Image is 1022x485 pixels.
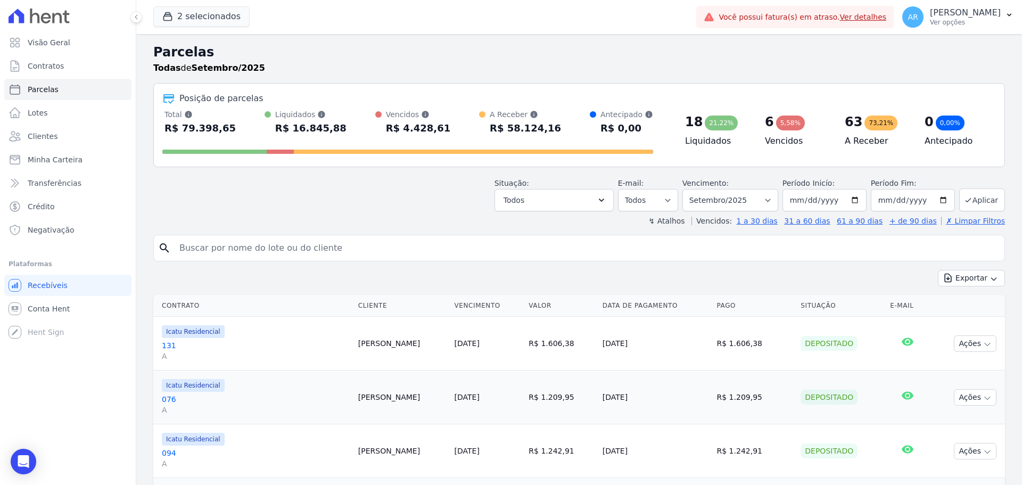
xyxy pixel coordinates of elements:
[4,275,131,296] a: Recebíveis
[959,188,1005,211] button: Aplicar
[28,280,68,291] span: Recebíveis
[162,448,350,469] a: 094A
[4,126,131,147] a: Clientes
[801,390,858,405] div: Depositado
[4,102,131,124] a: Lotes
[153,62,265,75] p: de
[28,131,57,142] span: Clientes
[618,179,644,187] label: E-mail:
[908,13,918,21] span: AR
[930,18,1001,27] p: Ver opções
[801,443,858,458] div: Depositado
[4,55,131,77] a: Contratos
[494,189,614,211] button: Todos
[28,108,48,118] span: Lotes
[28,37,70,48] span: Visão Geral
[713,371,797,424] td: R$ 1.209,95
[28,178,81,188] span: Transferências
[28,303,70,314] span: Conta Hent
[784,217,830,225] a: 31 a 60 dias
[894,2,1022,32] button: AR [PERSON_NAME] Ver opções
[153,63,181,73] strong: Todas
[598,424,713,478] td: [DATE]
[713,424,797,478] td: R$ 1.242,91
[162,351,350,361] span: A
[845,135,908,147] h4: A Receber
[490,109,561,120] div: A Receber
[801,336,858,351] div: Depositado
[455,447,480,455] a: [DATE]
[354,424,450,478] td: [PERSON_NAME]
[600,120,653,137] div: R$ 0,00
[153,43,1005,62] h2: Parcelas
[28,201,55,212] span: Crédito
[162,325,225,338] span: Icatu Residencial
[776,116,805,130] div: 5,58%
[354,317,450,371] td: [PERSON_NAME]
[28,225,75,235] span: Negativação
[840,13,887,21] a: Ver detalhes
[936,116,965,130] div: 0,00%
[28,84,59,95] span: Parcelas
[524,317,598,371] td: R$ 1.606,38
[354,371,450,424] td: [PERSON_NAME]
[685,135,748,147] h4: Liquidados
[4,79,131,100] a: Parcelas
[925,135,987,147] h4: Antecipado
[4,172,131,194] a: Transferências
[954,389,996,406] button: Ações
[765,113,774,130] div: 6
[837,217,883,225] a: 61 a 90 dias
[28,154,83,165] span: Minha Carteira
[153,6,250,27] button: 2 selecionados
[682,179,729,187] label: Vencimento:
[490,120,561,137] div: R$ 58.124,16
[4,298,131,319] a: Conta Hent
[173,237,1000,259] input: Buscar por nome do lote ou do cliente
[705,116,738,130] div: 21,22%
[691,217,732,225] label: Vencidos:
[719,12,886,23] span: Você possui fatura(s) em atraso.
[450,295,525,317] th: Vencimento
[765,135,828,147] h4: Vencidos
[886,295,929,317] th: E-mail
[524,295,598,317] th: Valor
[782,179,835,187] label: Período Inicío:
[713,295,797,317] th: Pago
[930,7,1001,18] p: [PERSON_NAME]
[504,194,524,207] span: Todos
[600,109,653,120] div: Antecipado
[275,120,347,137] div: R$ 16.845,88
[153,295,354,317] th: Contrato
[4,149,131,170] a: Minha Carteira
[162,340,350,361] a: 131A
[179,92,263,105] div: Posição de parcelas
[941,217,1005,225] a: ✗ Limpar Filtros
[4,196,131,217] a: Crédito
[494,179,529,187] label: Situação:
[685,113,703,130] div: 18
[871,178,955,189] label: Período Fim:
[4,32,131,53] a: Visão Geral
[845,113,862,130] div: 63
[796,295,886,317] th: Situação
[275,109,347,120] div: Liquidados
[158,242,171,254] i: search
[162,394,350,415] a: 076A
[162,458,350,469] span: A
[455,393,480,401] a: [DATE]
[386,120,450,137] div: R$ 4.428,61
[938,270,1005,286] button: Exportar
[925,113,934,130] div: 0
[162,433,225,446] span: Icatu Residencial
[954,443,996,459] button: Ações
[386,109,450,120] div: Vencidos
[864,116,897,130] div: 73,21%
[598,317,713,371] td: [DATE]
[28,61,64,71] span: Contratos
[954,335,996,352] button: Ações
[9,258,127,270] div: Plataformas
[162,405,350,415] span: A
[164,120,236,137] div: R$ 79.398,65
[713,317,797,371] td: R$ 1.606,38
